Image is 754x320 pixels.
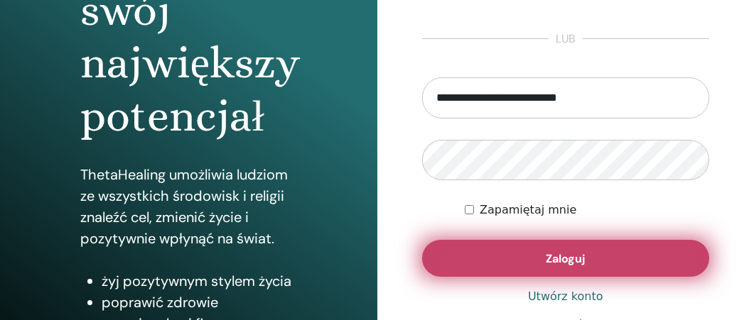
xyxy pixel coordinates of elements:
[546,251,585,266] span: Zaloguj
[480,202,576,219] label: Zapamiętaj mnie
[102,270,296,292] li: żyj pozytywnym stylem życia
[528,288,603,305] a: Utwórz konto
[80,164,296,249] p: ThetaHealing umożliwia ludziom ze wszystkich środowisk i religii znaleźć cel, zmienić życie i poz...
[422,240,710,277] button: Zaloguj
[465,202,709,219] div: Keep me authenticated indefinitely or until I manually logout
[549,31,583,48] span: lub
